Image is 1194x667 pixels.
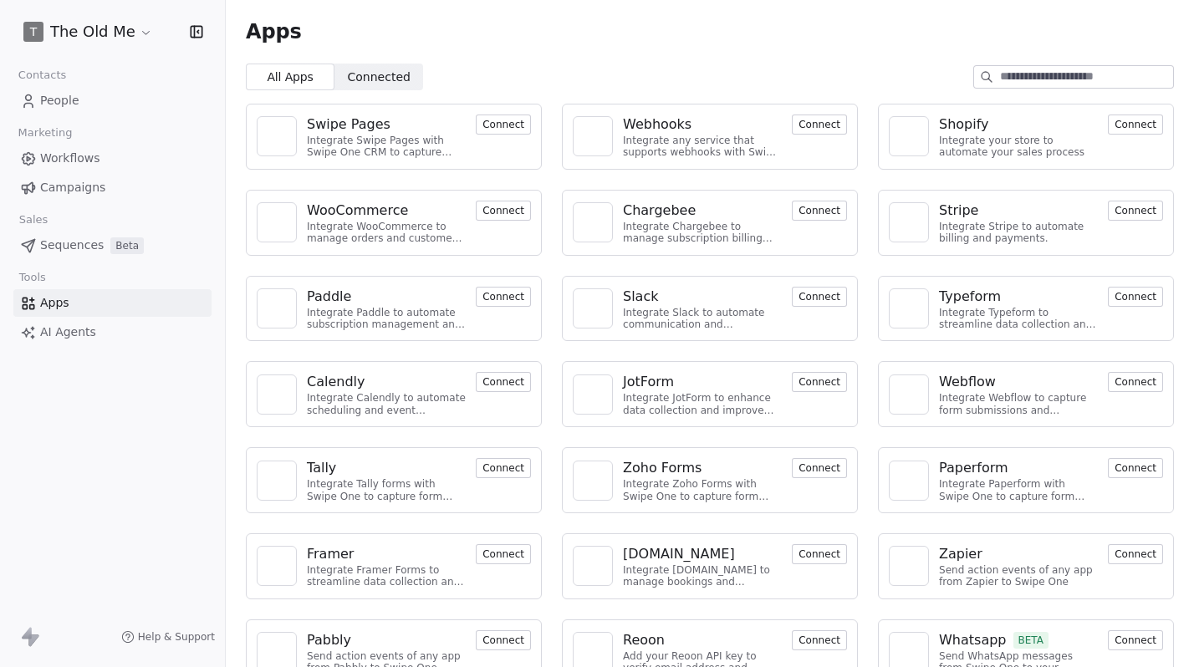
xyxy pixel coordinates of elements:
[40,323,96,341] span: AI Agents
[573,461,613,501] a: NA
[307,115,466,135] a: Swipe Pages
[939,544,982,564] div: Zapier
[110,237,144,254] span: Beta
[939,458,1098,478] a: Paperform
[50,21,135,43] span: The Old Me
[307,564,466,588] div: Integrate Framer Forms to streamline data collection and customer engagement.
[896,382,921,407] img: NA
[623,564,782,588] div: Integrate [DOMAIN_NAME] to manage bookings and streamline scheduling.
[939,221,1098,245] div: Integrate Stripe to automate billing and payments.
[939,287,1001,307] div: Typeform
[307,392,466,416] div: Integrate Calendly to automate scheduling and event management.
[476,115,531,135] button: Connect
[1108,115,1163,135] button: Connect
[939,630,1098,650] a: WhatsappBETA
[792,458,847,478] button: Connect
[792,288,847,304] a: Connect
[889,374,929,415] a: NA
[40,294,69,312] span: Apps
[307,372,365,392] div: Calendly
[307,630,351,650] div: Pabbly
[476,116,531,132] a: Connect
[257,374,297,415] a: NA
[792,116,847,132] a: Connect
[307,458,466,478] a: Tally
[138,630,215,644] span: Help & Support
[40,179,105,196] span: Campaigns
[1108,372,1163,392] button: Connect
[307,372,466,392] a: Calendly
[889,546,929,586] a: NA
[623,372,782,392] a: JotForm
[40,150,100,167] span: Workflows
[792,374,847,390] a: Connect
[580,639,605,664] img: NA
[939,201,978,221] div: Stripe
[264,296,289,321] img: NA
[13,289,212,317] a: Apps
[939,115,989,135] div: Shopify
[580,124,605,149] img: NA
[573,374,613,415] a: NA
[580,468,605,493] img: NA
[623,544,735,564] div: [DOMAIN_NAME]
[1108,546,1163,562] a: Connect
[573,546,613,586] a: NA
[792,632,847,648] a: Connect
[1013,632,1049,649] span: BETA
[889,461,929,501] a: NA
[623,544,782,564] a: [DOMAIN_NAME]
[939,392,1098,416] div: Integrate Webflow to capture form submissions and automate customer engagement.
[580,553,605,578] img: NA
[896,553,921,578] img: NA
[623,287,658,307] div: Slack
[307,307,466,331] div: Integrate Paddle to automate subscription management and customer engagement.
[623,458,702,478] div: Zoho Forms
[307,544,354,564] div: Framer
[623,478,782,502] div: Integrate Zoho Forms with Swipe One to capture form submissions.
[257,288,297,328] a: NA
[623,201,696,221] div: Chargebee
[939,544,1098,564] a: Zapier
[1108,287,1163,307] button: Connect
[573,202,613,242] a: NA
[939,287,1098,307] a: Typeform
[30,23,38,40] span: T
[476,544,531,564] button: Connect
[11,120,79,145] span: Marketing
[13,87,212,115] a: People
[307,135,466,159] div: Integrate Swipe Pages with Swipe One CRM to capture lead data.
[1108,116,1163,132] a: Connect
[1108,630,1163,650] button: Connect
[307,544,466,564] a: Framer
[939,307,1098,331] div: Integrate Typeform to streamline data collection and customer engagement.
[939,372,1098,392] a: Webflow
[20,18,156,46] button: TThe Old Me
[307,115,390,135] div: Swipe Pages
[264,124,289,149] img: NA
[623,630,782,650] a: Reoon
[13,174,212,201] a: Campaigns
[264,382,289,407] img: NA
[623,201,782,221] a: Chargebee
[896,124,921,149] img: NA
[13,232,212,259] a: SequencesBeta
[307,630,466,650] a: Pabbly
[307,287,351,307] div: Paddle
[476,374,531,390] a: Connect
[476,546,531,562] a: Connect
[623,630,665,650] div: Reoon
[889,116,929,156] a: NA
[623,307,782,331] div: Integrate Slack to automate communication and collaboration.
[1108,374,1163,390] a: Connect
[476,630,531,650] button: Connect
[13,318,212,346] a: AI Agents
[896,639,921,664] img: NA
[792,201,847,221] button: Connect
[476,458,531,478] button: Connect
[11,63,74,88] span: Contacts
[889,288,929,328] a: NA
[623,115,691,135] div: Webhooks
[257,202,297,242] a: NA
[939,135,1098,159] div: Integrate your store to automate your sales process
